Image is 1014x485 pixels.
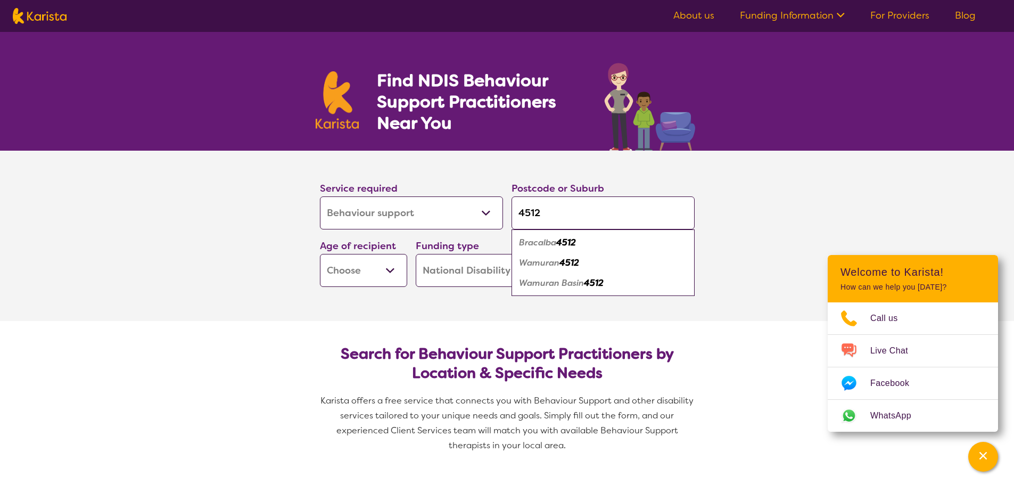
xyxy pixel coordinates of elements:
em: 4512 [584,277,604,289]
div: Channel Menu [828,255,998,432]
span: Call us [870,310,911,326]
a: For Providers [870,9,929,22]
p: How can we help you [DATE]? [840,283,985,292]
label: Funding type [416,240,479,252]
img: Karista logo [13,8,67,24]
img: Karista logo [316,71,359,129]
div: Bracalba 4512 [517,233,689,253]
label: Service required [320,182,398,195]
span: WhatsApp [870,408,924,424]
a: About us [673,9,714,22]
h2: Search for Behaviour Support Practitioners by Location & Specific Needs [328,344,686,383]
em: 4512 [559,257,579,268]
label: Age of recipient [320,240,396,252]
h1: Find NDIS Behaviour Support Practitioners Near You [377,70,583,134]
input: Type [512,196,695,229]
h2: Welcome to Karista! [840,266,985,278]
em: Bracalba [519,237,556,248]
em: Wamuran Basin [519,277,584,289]
div: Wamuran Basin 4512 [517,273,689,293]
a: Web link opens in a new tab. [828,400,998,432]
a: Funding Information [740,9,845,22]
label: Postcode or Suburb [512,182,604,195]
img: behaviour-support [601,57,699,151]
button: Channel Menu [968,442,998,472]
em: 4512 [556,237,576,248]
div: Wamuran 4512 [517,253,689,273]
em: Wamuran [519,257,559,268]
span: Facebook [870,375,922,391]
p: Karista offers a free service that connects you with Behaviour Support and other disability servi... [316,393,699,453]
span: Live Chat [870,343,921,359]
a: Blog [955,9,976,22]
ul: Choose channel [828,302,998,432]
